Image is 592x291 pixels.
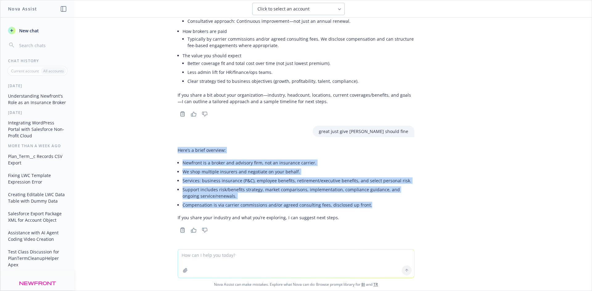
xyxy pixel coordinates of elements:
[6,118,69,141] button: Integrating WordPress Portal with Salesforce Non-Profit Cloud
[187,34,414,50] li: Typically by carrier commissions and/or agreed consulting fees. We disclose compensation and can ...
[18,27,39,34] span: New chat
[1,58,74,63] div: Chat History
[3,278,589,291] span: Nova Assist can make mistakes. Explore what Nova can do: Browse prompt library for and
[6,208,69,225] button: Salesforce Export Package XML for Account Object
[178,147,414,153] p: Here’s a brief overview:
[6,228,69,244] button: Assistance with AI Agent Coding Video Creation
[8,6,37,12] h1: Nova Assist
[43,68,64,74] p: All accounts
[187,17,414,26] li: Consultative approach: Continuous improvement—not just an annual renewal.
[257,6,310,12] span: Click to select an account
[6,170,69,187] button: Fixing LWC Template Expression Error
[200,226,210,234] button: Thumbs down
[6,247,69,270] button: Test Class Discussion for PlanTermCleanupHelper Apex
[178,214,414,221] p: If you share your industry and what you’re exploring, I can suggest next steps.
[252,3,345,15] button: Click to select an account
[187,59,414,68] li: Better coverage fit and total cost over time (not just lowest premium).
[6,91,69,107] button: Understanding Newfront's Role as an Insurance Broker
[180,227,185,233] svg: Copy to clipboard
[183,185,414,200] li: Support includes risk/benefits strategy, market comparisons, implementation, compliance guidance,...
[183,158,414,167] li: Newfront is a broker and advisory firm, not an insurance carrier.
[361,282,365,287] a: BI
[187,77,414,86] li: Clear strategy tied to business objectives (growth, profitability, talent, compliance).
[11,68,39,74] p: Current account
[18,41,67,50] input: Search chats
[1,83,74,88] div: [DATE]
[187,68,414,77] li: Less admin lift for HR/finance/ops teams.
[6,25,69,36] button: New chat
[180,111,185,117] svg: Copy to clipboard
[183,200,414,209] li: Compensation is via carrier commissions and/or agreed consulting fees, disclosed up front.
[319,128,408,135] p: great just give [PERSON_NAME] should fine
[373,282,378,287] a: TR
[1,110,74,115] div: [DATE]
[178,92,414,105] p: If you share a bit about your organization—industry, headcount, locations, current coverages/bene...
[183,28,414,34] p: How brokers are paid
[1,143,74,148] div: More than a week ago
[183,52,414,59] p: The value you should expect
[6,151,69,168] button: Plan_Term__c Records CSV Export
[183,167,414,176] li: We shop multiple insurers and negotiate on your behalf.
[6,189,69,206] button: Creating Editable LWC Data Table with Dummy Data
[183,176,414,185] li: Services: business insurance (P&C), employee benefits, retirement/executive benefits, and select ...
[200,110,210,118] button: Thumbs down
